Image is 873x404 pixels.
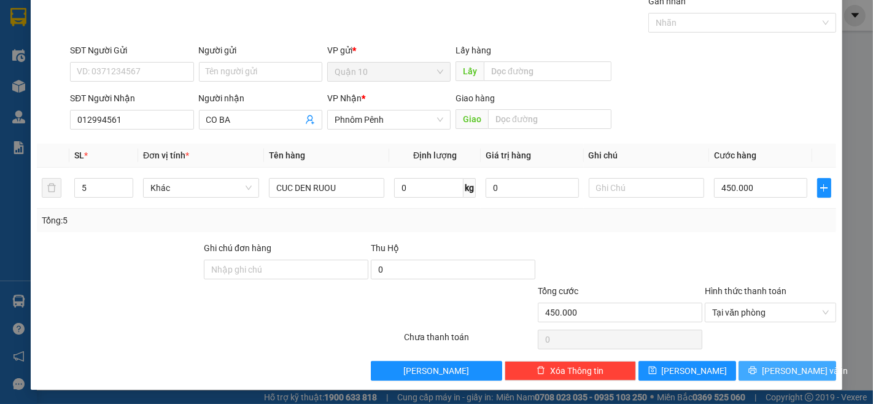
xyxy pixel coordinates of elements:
[199,91,322,105] div: Người nhận
[335,63,443,81] span: Quận 10
[486,178,578,198] input: 0
[371,243,399,253] span: Thu Hộ
[269,150,305,160] span: Tên hàng
[150,179,252,197] span: Khác
[456,109,488,129] span: Giao
[714,150,756,160] span: Cước hàng
[403,330,537,352] div: Chưa thanh toán
[413,150,457,160] span: Định lượng
[327,93,362,103] span: VP Nhận
[739,361,836,381] button: printer[PERSON_NAME] và In
[537,366,545,376] span: delete
[488,109,611,129] input: Dọc đường
[70,91,193,105] div: SĐT Người Nhận
[648,366,657,376] span: save
[456,45,491,55] span: Lấy hàng
[456,61,484,81] span: Lấy
[589,178,705,198] input: Ghi Chú
[662,364,728,378] span: [PERSON_NAME]
[456,93,495,103] span: Giao hàng
[199,44,322,57] div: Người gửi
[464,178,476,198] span: kg
[638,361,736,381] button: save[PERSON_NAME]
[6,81,83,91] b: [STREET_ADDRESS]
[748,366,757,376] span: printer
[818,183,831,193] span: plus
[85,52,163,66] li: VP Phnôm Pênh
[817,178,832,198] button: plus
[486,150,531,160] span: Giá trị hàng
[327,44,451,57] div: VP gửi
[42,214,338,227] div: Tổng: 5
[204,260,368,279] input: Ghi chú đơn hàng
[484,61,611,81] input: Dọc đường
[705,286,786,296] label: Hình thức thanh toán
[404,364,470,378] span: [PERSON_NAME]
[712,303,829,322] span: Tại văn phòng
[143,150,189,160] span: Đơn vị tính
[74,150,84,160] span: SL
[85,81,161,91] b: [STREET_ADDRESS]
[70,44,193,57] div: SĐT Người Gửi
[505,361,636,381] button: deleteXóa Thông tin
[371,361,502,381] button: [PERSON_NAME]
[762,364,848,378] span: [PERSON_NAME] và In
[6,52,85,66] li: VP Quận 10
[204,243,271,253] label: Ghi chú đơn hàng
[584,144,710,168] th: Ghi chú
[85,68,93,77] span: environment
[335,111,443,129] span: Phnôm Pênh
[6,6,178,29] li: [PERSON_NAME]
[42,178,61,198] button: delete
[269,178,385,198] input: VD: Bàn, Ghế
[305,115,315,125] span: user-add
[550,364,603,378] span: Xóa Thông tin
[6,68,15,77] span: environment
[538,286,578,296] span: Tổng cước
